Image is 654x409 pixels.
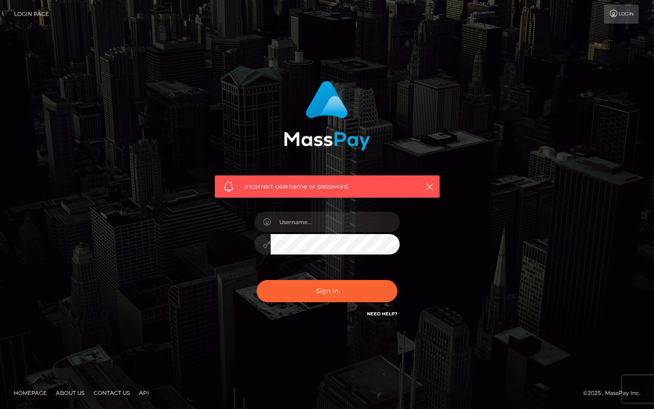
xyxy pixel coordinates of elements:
[52,386,88,400] a: About Us
[284,81,370,150] img: MassPay Login
[583,388,647,398] div: © 2025 , MassPay Inc.
[135,386,153,400] a: API
[271,212,400,232] input: Username...
[604,5,639,24] a: Login
[367,311,397,317] a: Need Help?
[244,182,410,191] span: Incorrect username or password.
[257,280,397,302] button: Sign in
[14,5,49,24] a: Login Page
[10,386,50,400] a: Homepage
[90,386,134,400] a: Contact Us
